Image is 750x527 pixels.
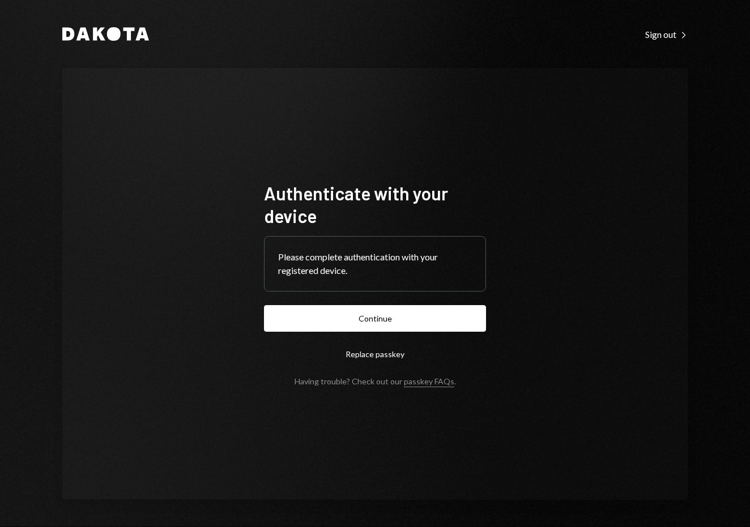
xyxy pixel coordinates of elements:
div: Please complete authentication with your registered device. [278,250,472,277]
button: Continue [264,305,486,332]
div: Sign out [645,29,688,40]
h1: Authenticate with your device [264,182,486,227]
a: passkey FAQs [404,376,454,387]
a: Sign out [645,28,688,40]
div: Having trouble? Check out our . [295,376,456,386]
button: Replace passkey [264,341,486,367]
